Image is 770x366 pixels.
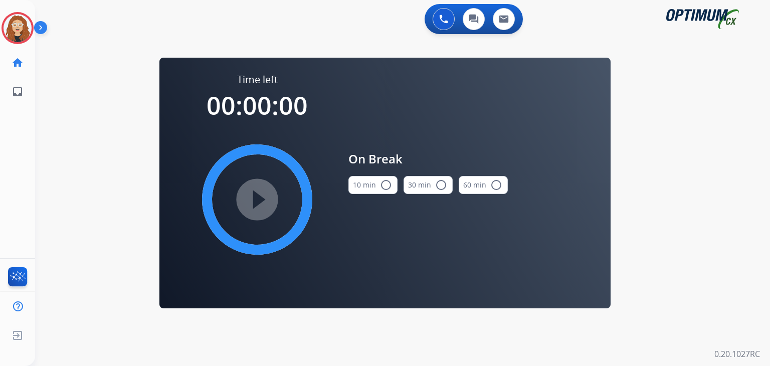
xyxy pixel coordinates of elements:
button: 30 min [404,176,453,194]
img: avatar [4,14,32,42]
mat-icon: radio_button_unchecked [380,179,392,191]
span: Time left [237,73,278,87]
mat-icon: home [12,57,24,69]
p: 0.20.1027RC [714,348,760,360]
button: 60 min [459,176,508,194]
mat-icon: radio_button_unchecked [490,179,502,191]
mat-icon: inbox [12,86,24,98]
button: 10 min [348,176,398,194]
span: On Break [348,150,508,168]
span: 00:00:00 [207,88,308,122]
mat-icon: radio_button_unchecked [435,179,447,191]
